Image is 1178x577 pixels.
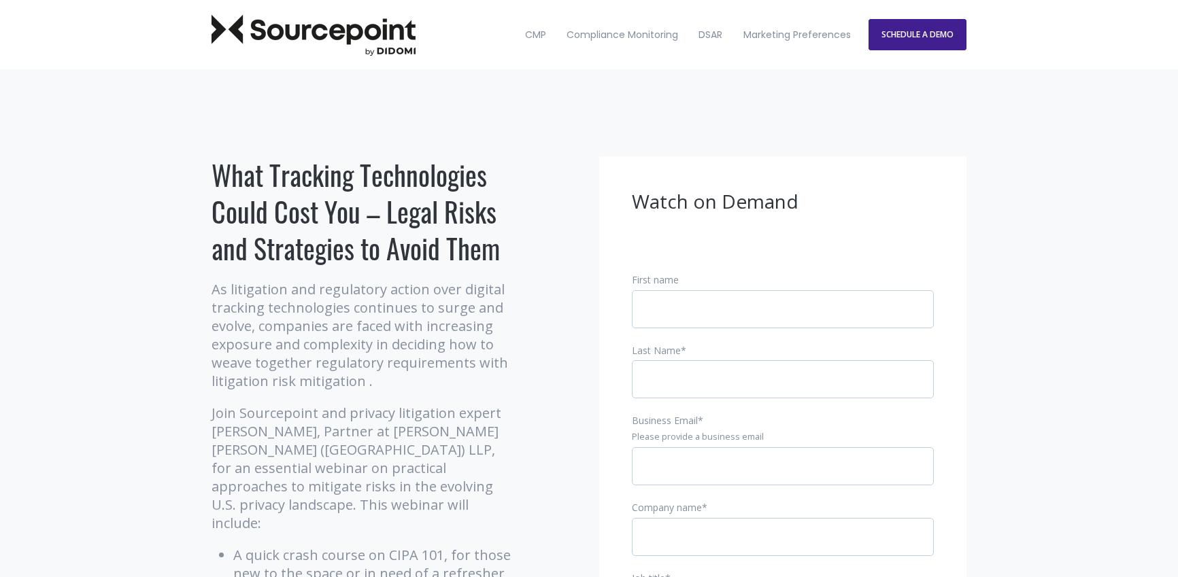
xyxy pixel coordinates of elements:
p: As litigation and regulatory action over digital tracking technologies continues to surge and evo... [212,280,514,390]
h1: What Tracking Technologies Could Cost You – Legal Risks and Strategies to Avoid Them [212,156,514,266]
a: Compliance Monitoring [558,6,687,64]
legend: Please provide a business email [632,431,934,443]
a: DSAR [690,6,731,64]
span: Business Email [632,414,698,427]
a: Marketing Preferences [734,6,859,64]
span: Company name [632,501,702,514]
a: CMP [516,6,554,64]
p: Join Sourcepoint and privacy litigation expert [PERSON_NAME], Partner at [PERSON_NAME] [PERSON_NA... [212,404,514,532]
span: Last Name [632,344,681,357]
h3: Watch on Demand [632,189,934,215]
a: SCHEDULE A DEMO [869,19,966,50]
img: Sourcepoint Logo Dark [212,14,416,56]
nav: Desktop navigation [516,6,860,64]
span: First name [632,273,679,286]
